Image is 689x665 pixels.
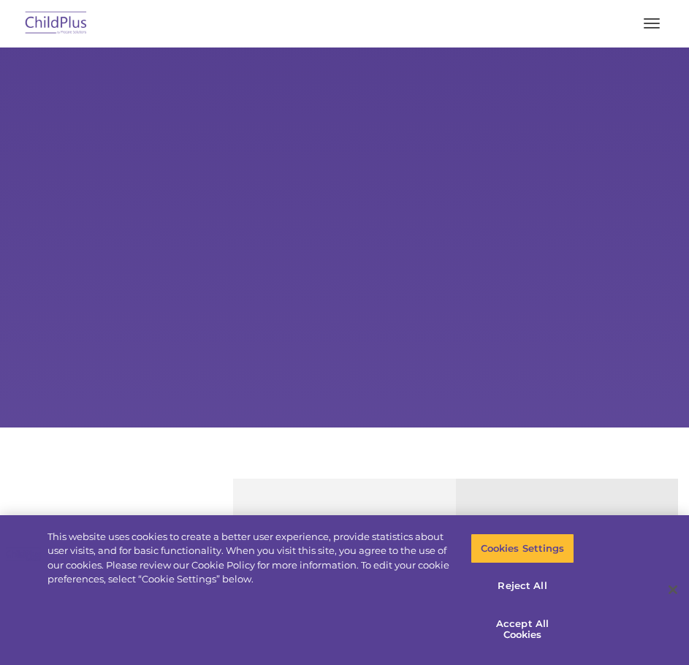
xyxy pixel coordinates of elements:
[22,7,91,41] img: ChildPlus by Procare Solutions
[47,530,450,587] div: This website uses cookies to create a better user experience, provide statistics about user visit...
[657,574,689,606] button: Close
[471,533,574,564] button: Cookies Settings
[471,571,574,601] button: Reject All
[471,609,574,650] button: Accept All Cookies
